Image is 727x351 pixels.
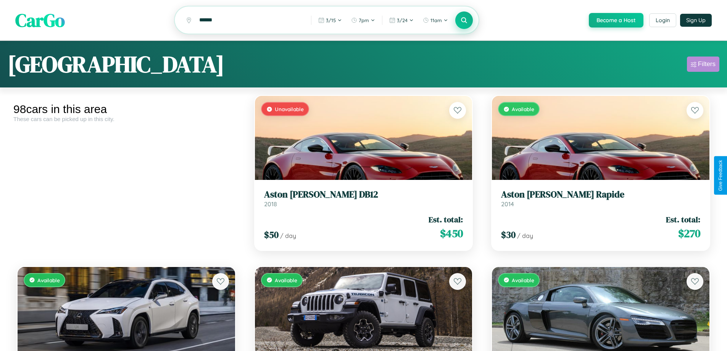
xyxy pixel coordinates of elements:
[666,214,700,225] span: Est. total:
[326,17,336,23] span: 3 / 15
[359,17,369,23] span: 7pm
[678,226,700,241] span: $ 270
[37,277,60,283] span: Available
[501,200,514,208] span: 2014
[429,214,463,225] span: Est. total:
[517,232,533,239] span: / day
[589,13,643,27] button: Become a Host
[347,14,379,26] button: 7pm
[385,14,418,26] button: 3/24
[13,103,239,116] div: 98 cars in this area
[314,14,346,26] button: 3/15
[501,228,516,241] span: $ 30
[512,277,534,283] span: Available
[264,228,279,241] span: $ 50
[8,49,224,80] h1: [GEOGRAPHIC_DATA]
[501,189,700,200] h3: Aston [PERSON_NAME] Rapide
[264,189,463,208] a: Aston [PERSON_NAME] DB122018
[264,189,463,200] h3: Aston [PERSON_NAME] DB12
[15,8,65,33] span: CarGo
[698,60,716,68] div: Filters
[275,277,297,283] span: Available
[275,106,304,112] span: Unavailable
[440,226,463,241] span: $ 450
[687,57,719,72] button: Filters
[718,160,723,191] div: Give Feedback
[13,116,239,122] div: These cars can be picked up in this city.
[264,200,277,208] span: 2018
[430,17,442,23] span: 11am
[649,13,676,27] button: Login
[680,14,712,27] button: Sign Up
[280,232,296,239] span: / day
[397,17,408,23] span: 3 / 24
[512,106,534,112] span: Available
[501,189,700,208] a: Aston [PERSON_NAME] Rapide2014
[419,14,452,26] button: 11am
